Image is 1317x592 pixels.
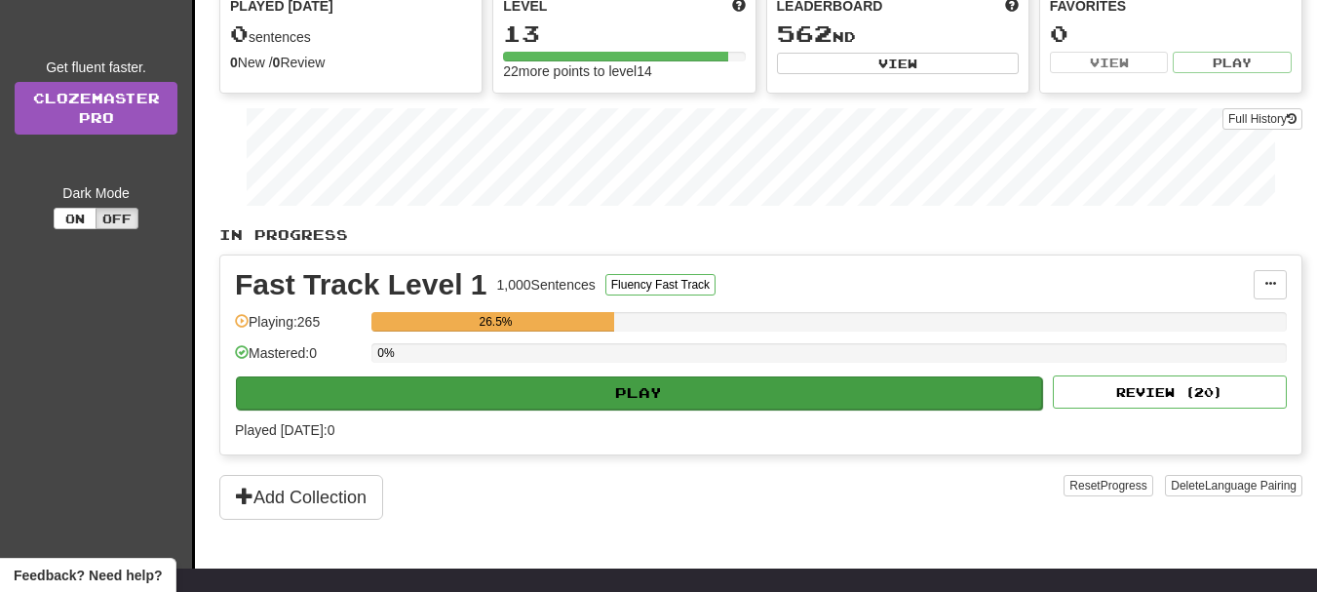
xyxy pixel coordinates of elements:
button: View [1050,52,1169,73]
button: Play [236,376,1042,410]
span: Open feedback widget [14,566,162,585]
a: ClozemasterPro [15,82,177,135]
button: Off [96,208,138,229]
button: ResetProgress [1064,475,1152,496]
div: Mastered: 0 [235,343,362,375]
button: Add Collection [219,475,383,520]
strong: 0 [230,55,238,70]
strong: 0 [273,55,281,70]
div: Fast Track Level 1 [235,270,487,299]
span: Progress [1101,479,1147,493]
div: 1,000 Sentences [497,275,596,295]
button: Review (20) [1053,375,1287,409]
button: On [54,208,97,229]
div: 0 [1050,21,1292,46]
div: 22 more points to level 14 [503,61,745,81]
div: sentences [230,21,472,47]
button: DeleteLanguage Pairing [1165,475,1302,496]
div: 13 [503,21,745,46]
div: 26.5% [377,312,614,332]
div: New / Review [230,53,472,72]
span: Played [DATE]: 0 [235,422,334,438]
button: Fluency Fast Track [605,274,716,296]
div: Get fluent faster. [15,58,177,77]
button: View [777,53,1019,74]
button: Play [1173,52,1292,73]
div: nd [777,21,1019,47]
div: Dark Mode [15,183,177,203]
span: 562 [777,20,833,47]
span: Language Pairing [1205,479,1297,493]
span: 0 [230,20,249,47]
p: In Progress [219,225,1302,245]
button: Full History [1222,108,1302,130]
div: Playing: 265 [235,312,362,344]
